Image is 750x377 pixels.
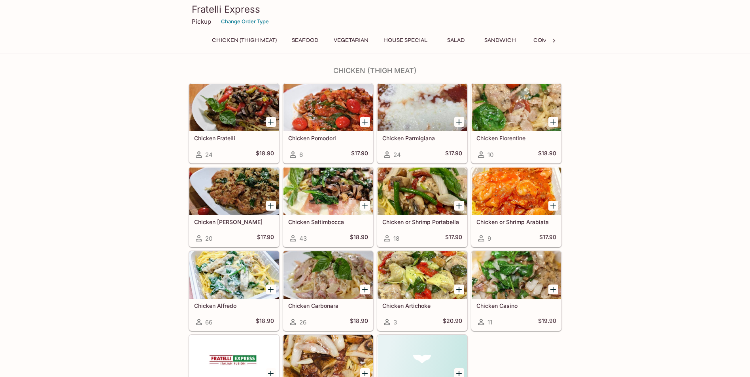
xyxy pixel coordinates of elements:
h5: $18.90 [350,317,368,327]
button: House Special [379,35,432,46]
button: Seafood [287,35,323,46]
button: Add Chicken Basilio [266,201,276,211]
a: Chicken [PERSON_NAME]20$17.90 [189,167,279,247]
span: 11 [487,319,492,326]
a: Chicken Casino11$19.90 [471,251,561,331]
div: Chicken Florentine [472,84,561,131]
h5: $19.90 [538,317,556,327]
h5: Chicken Carbonara [288,302,368,309]
button: Add Chicken Parmigiana [454,117,464,127]
h5: Chicken Alfredo [194,302,274,309]
h5: $20.90 [443,317,462,327]
button: Change Order Type [217,15,272,28]
h5: Chicken Artichoke [382,302,462,309]
button: Sandwich [480,35,520,46]
div: Chicken Carbonara [283,251,373,299]
h5: Chicken Casino [476,302,556,309]
h5: $17.90 [351,150,368,159]
div: Chicken Artichoke [378,251,467,299]
button: Add Chicken Alfredo [266,285,276,294]
div: Chicken Basilio [189,168,279,215]
div: Chicken Alfredo [189,251,279,299]
h5: $17.90 [539,234,556,243]
div: Chicken or Shrimp Portabella [378,168,467,215]
button: Combo [527,35,562,46]
div: Chicken Pomodori [283,84,373,131]
h5: $17.90 [257,234,274,243]
h5: $18.90 [256,317,274,327]
a: Chicken or Shrimp Arabiata9$17.90 [471,167,561,247]
button: Add Chicken Pomodori [360,117,370,127]
div: Chicken Saltimbocca [283,168,373,215]
button: Add Chicken Carbonara [360,285,370,294]
span: 24 [393,151,401,158]
span: 10 [487,151,493,158]
button: Salad [438,35,474,46]
h5: Chicken or Shrimp Arabiata [476,219,556,225]
h5: $17.90 [445,234,462,243]
h5: $17.90 [445,150,462,159]
span: 6 [299,151,303,158]
h5: Chicken Florentine [476,135,556,141]
a: Chicken Fratelli24$18.90 [189,83,279,163]
button: Add Chicken Artichoke [454,285,464,294]
h5: Chicken Parmigiana [382,135,462,141]
span: 26 [299,319,306,326]
a: Chicken Parmigiana24$17.90 [377,83,467,163]
a: Chicken Carbonara26$18.90 [283,251,373,331]
a: Chicken Artichoke3$20.90 [377,251,467,331]
a: Chicken Pomodori6$17.90 [283,83,373,163]
h5: Chicken Fratelli [194,135,274,141]
button: Add Chicken or Shrimp Arabiata [548,201,558,211]
span: 3 [393,319,397,326]
h5: $18.90 [538,150,556,159]
h5: Chicken or Shrimp Portabella [382,219,462,225]
h4: Chicken (Thigh Meat) [189,66,562,75]
span: 20 [205,235,212,242]
h3: Fratelli Express [192,3,559,15]
button: Add Chicken or Shrimp Portabella [454,201,464,211]
button: Add Chicken Fratelli [266,117,276,127]
p: Pickup [192,18,211,25]
h5: Chicken [PERSON_NAME] [194,219,274,225]
a: Chicken Saltimbocca43$18.90 [283,167,373,247]
span: 66 [205,319,212,326]
span: 9 [487,235,491,242]
h5: Chicken Saltimbocca [288,219,368,225]
a: Chicken Florentine10$18.90 [471,83,561,163]
div: Chicken or Shrimp Arabiata [472,168,561,215]
span: 43 [299,235,307,242]
button: Add Chicken Florentine [548,117,558,127]
button: Add Chicken Casino [548,285,558,294]
button: Add Chicken Saltimbocca [360,201,370,211]
div: Chicken Fratelli [189,84,279,131]
h5: $18.90 [350,234,368,243]
span: 18 [393,235,399,242]
h5: $18.90 [256,150,274,159]
a: Chicken Alfredo66$18.90 [189,251,279,331]
a: Chicken or Shrimp Portabella18$17.90 [377,167,467,247]
div: Chicken Casino [472,251,561,299]
button: Vegetarian [329,35,373,46]
h5: Chicken Pomodori [288,135,368,141]
button: Chicken (Thigh Meat) [208,35,281,46]
span: 24 [205,151,213,158]
div: Chicken Parmigiana [378,84,467,131]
